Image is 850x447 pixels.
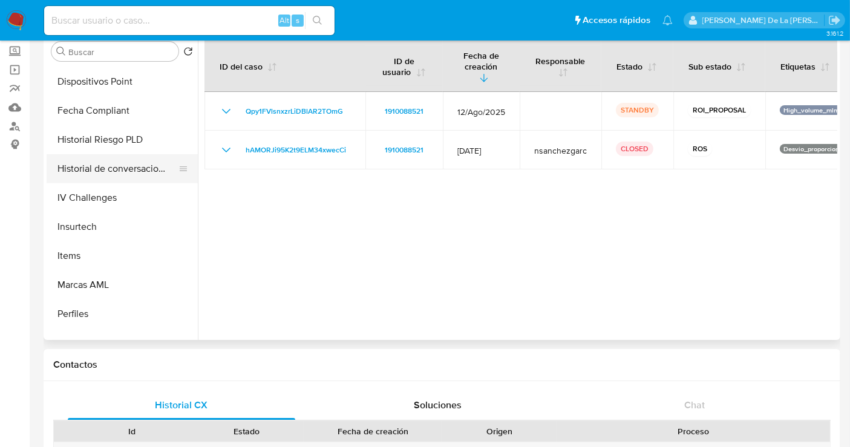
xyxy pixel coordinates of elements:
a: Notificaciones [662,15,673,25]
div: Id [83,425,181,437]
button: search-icon [305,12,330,29]
div: Origen [451,425,548,437]
span: s [296,15,299,26]
p: javier.gutierrez@mercadolibre.com.mx [702,15,825,26]
button: Historial Riesgo PLD [47,125,198,154]
div: Estado [198,425,295,437]
span: Alt [280,15,289,26]
button: Volver al orden por defecto [183,47,193,60]
span: Soluciones [414,398,462,412]
span: 3.161.2 [826,28,844,38]
div: Proceso [565,425,822,437]
div: Fecha de creación [312,425,434,437]
h1: Contactos [53,359,831,371]
span: Accesos rápidos [583,14,650,27]
button: Insurtech [47,212,198,241]
span: Historial CX [155,398,208,412]
button: Items [47,241,198,270]
button: Restricciones Nuevo Mundo [47,328,198,357]
input: Buscar usuario o caso... [44,13,335,28]
button: IV Challenges [47,183,198,212]
button: Marcas AML [47,270,198,299]
button: Buscar [56,47,66,56]
span: Chat [684,398,705,412]
button: Historial de conversaciones [47,154,188,183]
button: Fecha Compliant [47,96,198,125]
input: Buscar [68,47,174,57]
button: Perfiles [47,299,198,328]
button: Dispositivos Point [47,67,198,96]
a: Salir [828,14,841,27]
